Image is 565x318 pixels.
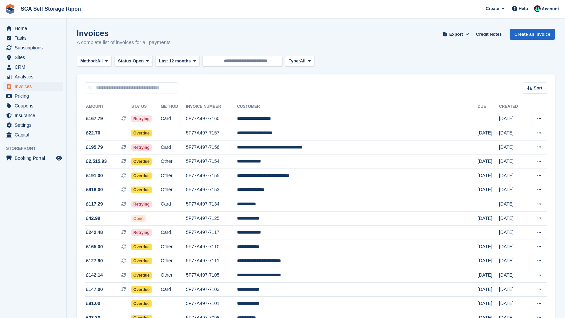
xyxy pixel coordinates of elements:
[3,153,63,163] a: menu
[499,101,527,112] th: Created
[186,268,237,283] td: 5F77A497-7105
[478,240,499,254] td: [DATE]
[499,140,527,154] td: [DATE]
[131,258,152,264] span: Overdue
[499,297,527,311] td: [DATE]
[186,254,237,268] td: 5F77A497-7111
[499,254,527,268] td: [DATE]
[478,211,499,226] td: [DATE]
[77,56,112,67] button: Method: All
[133,58,144,64] span: Open
[499,211,527,226] td: [DATE]
[186,112,237,126] td: 5F77A497-7160
[15,24,55,33] span: Home
[15,101,55,110] span: Coupons
[161,282,186,297] td: Card
[131,215,146,222] span: Open
[499,183,527,197] td: [DATE]
[478,254,499,268] td: [DATE]
[161,169,186,183] td: Other
[300,58,306,64] span: All
[3,91,63,101] a: menu
[499,126,527,140] td: [DATE]
[86,144,103,151] span: £195.79
[86,129,100,136] span: £22.70
[510,29,555,40] a: Create an Invoice
[131,158,152,165] span: Overdue
[499,197,527,212] td: [DATE]
[186,140,237,154] td: 5F77A497-7156
[3,101,63,110] a: menu
[3,24,63,33] a: menu
[131,130,152,136] span: Overdue
[118,58,133,64] span: Status:
[86,172,103,179] span: £191.00
[131,201,152,208] span: Retrying
[15,43,55,52] span: Subscriptions
[131,300,152,307] span: Overdue
[161,226,186,240] td: Card
[6,145,66,152] span: Storefront
[486,5,499,12] span: Create
[86,115,103,122] span: £167.79
[131,244,152,250] span: Overdue
[77,39,171,46] p: A complete list of invoices for all payments
[161,154,186,169] td: Other
[499,240,527,254] td: [DATE]
[478,126,499,140] td: [DATE]
[499,226,527,240] td: [DATE]
[478,268,499,283] td: [DATE]
[55,154,63,162] a: Preview store
[161,240,186,254] td: Other
[80,58,97,64] span: Method:
[15,153,55,163] span: Booking Portal
[3,82,63,91] a: menu
[478,297,499,311] td: [DATE]
[86,272,103,279] span: £142.14
[186,183,237,197] td: 5F77A497-7153
[114,56,153,67] button: Status: Open
[3,33,63,43] a: menu
[18,3,84,14] a: SCA Self Storage Ripon
[542,6,559,12] span: Account
[161,197,186,212] td: Card
[3,53,63,62] a: menu
[186,282,237,297] td: 5F77A497-7103
[86,243,103,250] span: £165.00
[131,272,152,279] span: Overdue
[499,112,527,126] td: [DATE]
[15,130,55,139] span: Capital
[499,169,527,183] td: [DATE]
[15,62,55,72] span: CRM
[478,101,499,112] th: Due
[131,229,152,236] span: Retrying
[186,154,237,169] td: 5F77A497-7154
[161,254,186,268] td: Other
[15,111,55,120] span: Insurance
[3,72,63,81] a: menu
[161,112,186,126] td: Card
[237,101,478,112] th: Customer
[3,43,63,52] a: menu
[519,5,528,12] span: Help
[478,169,499,183] td: [DATE]
[15,120,55,130] span: Settings
[86,300,100,307] span: £91.00
[499,154,527,169] td: [DATE]
[186,226,237,240] td: 5F77A497-7117
[441,29,471,40] button: Export
[161,183,186,197] td: Other
[473,29,504,40] a: Credit Notes
[5,4,15,14] img: stora-icon-8386f47178a22dfd0bd8f6a31ec36ba5ce8667c1dd55bd0f319d3a0aa187defe.svg
[131,286,152,293] span: Overdue
[186,126,237,140] td: 5F77A497-7157
[499,268,527,283] td: [DATE]
[86,201,103,208] span: £117.29
[86,186,103,193] span: £918.00
[3,120,63,130] a: menu
[86,158,107,165] span: £2,515.93
[186,197,237,212] td: 5F77A497-7134
[161,140,186,154] td: Card
[289,58,300,64] span: Type:
[97,58,103,64] span: All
